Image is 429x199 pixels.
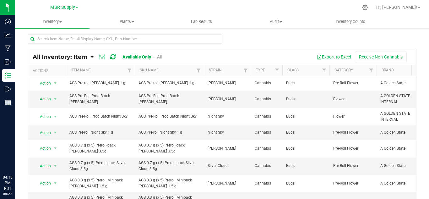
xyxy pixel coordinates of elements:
button: Export to Excel [313,52,355,62]
span: Action [34,79,51,88]
span: Cannabis [255,146,279,152]
span: Silver Cloud [208,163,247,169]
span: Pre-Roll Flower [333,80,373,86]
a: Item Name [71,68,91,72]
span: Buds [286,96,326,102]
a: SKU Name [140,68,159,72]
p: 08/27 [3,191,12,196]
inline-svg: Manufacturing [5,45,11,52]
span: MSR Supply [50,5,75,10]
span: Cannabis [255,96,279,102]
a: Filter [319,65,329,76]
span: Flower [333,96,373,102]
span: [PERSON_NAME] [208,146,247,152]
inline-svg: Analytics [5,32,11,38]
a: All [157,54,162,59]
span: Action [34,179,51,188]
span: A Golden State [380,146,420,152]
span: Buds [286,146,326,152]
inline-svg: Inbound [5,59,11,65]
span: select [52,79,59,88]
span: Pre-Roll Flower [333,163,373,169]
span: AGS 0.3 g (x 5) Preroll Minipack [PERSON_NAME] 1.5 g [69,177,131,189]
span: AGS Pre-roll Night Sky 1 g [138,130,200,135]
span: A Golden State [380,130,420,135]
span: AGS 0.7 g (x 5) Preroll-pack [PERSON_NAME] 3.5g [138,142,200,154]
a: Filter [124,65,135,76]
span: Pre-Roll Flower [333,146,373,152]
a: Category [334,68,353,72]
span: A GOLDEN STATE INTERNAL [380,111,420,123]
span: select [52,95,59,103]
span: AGS Pre-Roll Prod Batch [PERSON_NAME] [138,93,200,105]
span: Action [34,112,51,121]
p: 04:18 PM PDT [3,174,12,191]
span: AGS Pre-Roll Prod Batch Night Sky [138,113,200,119]
iframe: Resource center [6,149,25,168]
span: Action [34,128,51,137]
inline-svg: Inventory [5,72,11,79]
span: A GOLDEN STATE INTERNAL [380,93,420,105]
a: Type [256,68,265,72]
span: Night Sky [208,130,247,135]
span: Action [34,144,51,153]
span: Lab Results [182,19,220,25]
span: [PERSON_NAME] [208,96,247,102]
span: AGS 0.7 g (x 5) Preroll-pack [PERSON_NAME] 3.5g [69,142,131,154]
span: Flower [333,113,373,119]
a: Available Only [122,54,151,59]
span: Cannabis [255,163,279,169]
span: Cannabis [255,113,279,119]
span: [PERSON_NAME] [208,180,247,186]
a: Inventory Counts [313,15,388,28]
span: AGS Pre-Roll Prod Batch Night Sky [69,113,131,119]
inline-svg: Reports [5,99,11,106]
span: [PERSON_NAME] [208,80,247,86]
span: Buds [286,80,326,86]
span: select [52,179,59,188]
a: Audit [239,15,313,28]
a: Brand [382,68,394,72]
span: Plants [90,19,164,25]
span: Action [34,95,51,103]
span: Cannabis [255,130,279,135]
a: Lab Results [164,15,238,28]
span: AGS 0.3 g (x 5) Preroll Minipack [PERSON_NAME] 1.5 g [138,177,200,189]
span: select [52,162,59,170]
span: Cannabis [255,80,279,86]
span: AGS 0.7 g (x 5) Preroll-pack Silver Cloud 3.5g [138,160,200,172]
span: AGS Pre-roll Night Sky 1 g [69,130,131,135]
span: Cannabis [255,180,279,186]
span: Buds [286,113,326,119]
span: Night Sky [208,113,247,119]
inline-svg: Dashboard [5,18,11,25]
span: All Inventory: Item [33,53,87,60]
span: AGS Pre-roll [PERSON_NAME] 1 g [69,80,131,86]
a: Filter [366,65,377,76]
a: Plants [90,15,164,28]
span: Pre-Roll Flower [333,130,373,135]
div: Manage settings [361,4,369,10]
span: Buds [286,163,326,169]
span: Hi, [PERSON_NAME]! [376,5,417,10]
span: A Golden State [380,180,420,186]
span: Inventory [15,19,90,25]
span: select [52,128,59,137]
span: Buds [286,180,326,186]
span: Pre-Roll Flower [333,180,373,186]
input: Search Item Name, Retail Display Name, SKU, Part Number... [28,34,222,44]
span: Action [34,162,51,170]
span: AGS Pre-roll [PERSON_NAME] 1 g [138,80,200,86]
a: Inventory [15,15,90,28]
span: Inventory Counts [327,19,374,25]
inline-svg: Outbound [5,86,11,92]
span: AGS Pre-Roll Prod Batch [PERSON_NAME] [69,93,131,105]
div: Actions [33,69,63,73]
span: select [52,112,59,121]
span: select [52,144,59,153]
a: All Inventory: Item [33,53,90,60]
a: Class [287,68,299,72]
a: Filter [272,65,282,76]
a: Filter [193,65,204,76]
span: A Golden State [380,163,420,169]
